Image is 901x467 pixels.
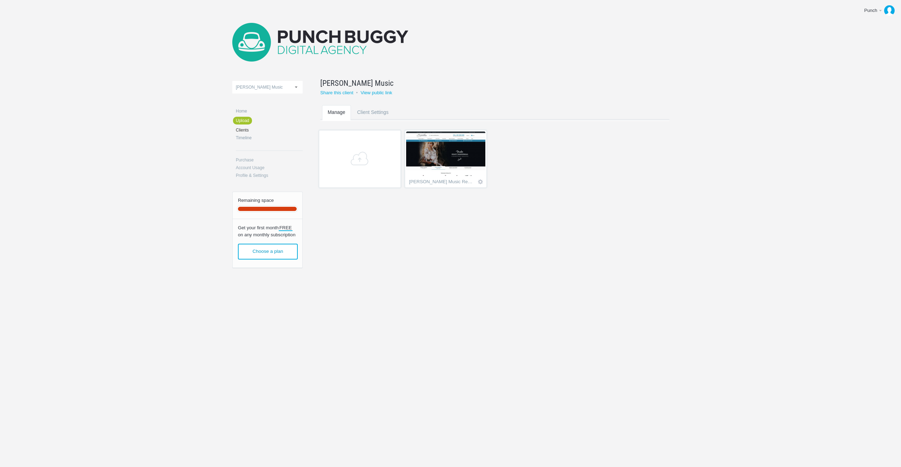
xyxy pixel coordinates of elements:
span: [PERSON_NAME] Music [320,77,393,89]
img: 7d50310f7200d43df7be3c5b6483cc39 [884,5,895,16]
a: + [319,130,401,188]
img: punchbuggy_t2cjn4_v2_thumb.jpg [406,132,485,176]
a: Share this client [320,90,353,95]
li: Contains 36 images [404,129,488,189]
img: punchbuggy-logo_20141021232847.png [232,23,408,62]
span: [PERSON_NAME] Music [236,85,283,90]
a: Client Settings [352,105,394,133]
strong: FREE [279,225,292,231]
a: Account Usage [236,166,303,170]
a: Purchase [236,158,303,162]
p: Get your first month on any monthly subscription [233,219,302,238]
div: Remaining space in your account [237,206,297,212]
a: Manage [322,105,351,133]
a: [PERSON_NAME] Music [320,77,652,89]
a: Home [236,109,303,113]
div: Punch [864,7,878,14]
a: Profile & Settings [236,173,303,178]
a: Clients [236,128,303,132]
a: Icon [477,179,484,185]
a: View public link [360,90,392,95]
span: + [323,151,397,165]
div: [PERSON_NAME] Music Redesign [409,179,474,186]
span: View available plans [238,244,298,260]
a: Punch [859,4,898,18]
a: Upload [233,117,252,124]
a: Timeline [236,136,303,140]
a: Remaining space Get your first monthFREEon any monthly subscription Choose a plan [232,192,303,268]
small: • [356,90,358,95]
h1: Upload space remaining in your account [233,198,302,203]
